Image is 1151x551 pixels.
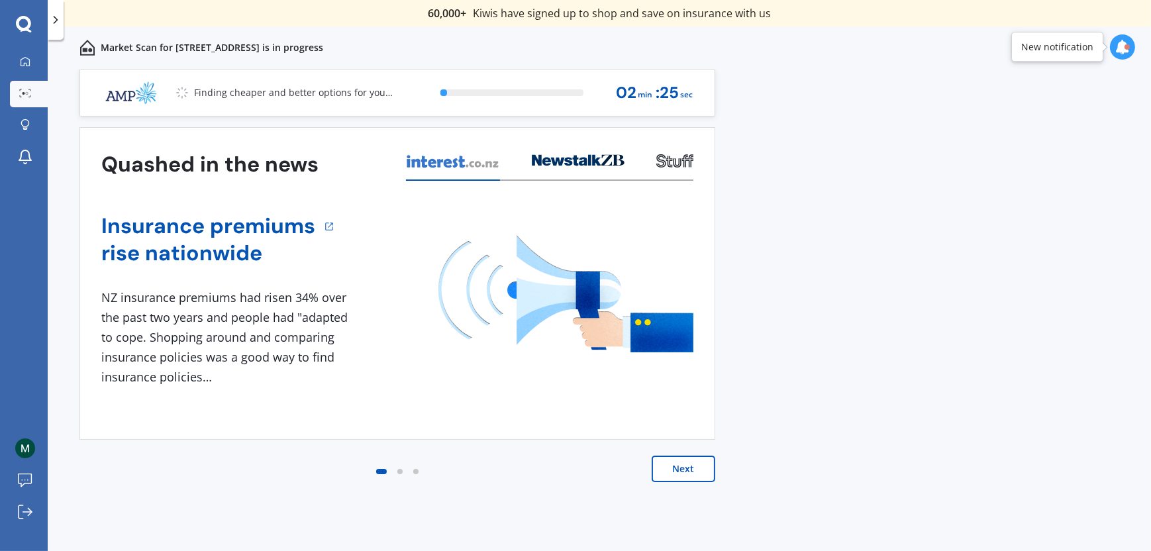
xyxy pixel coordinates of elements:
img: ACg8ocIHW0J5e3pXpBlHWzMOE81JR_oFdaa9R-wCeJwuLVr6zu47=s96-c [15,438,35,458]
img: media image [438,235,693,352]
div: New notification [1021,40,1093,54]
img: home-and-contents.b802091223b8502ef2dd.svg [79,40,95,56]
p: Market Scan for [STREET_ADDRESS] is in progress [101,41,323,54]
h3: Quashed in the news [101,151,319,178]
p: Finding cheaper and better options for you... [194,86,393,99]
a: Insurance premiums [101,213,315,240]
span: sec [680,86,693,104]
button: Next [652,456,715,482]
span: 02 [616,84,636,102]
span: : 25 [656,84,679,102]
div: NZ insurance premiums had risen 34% over the past two years and people had "adapted to cope. Shop... [101,288,353,387]
span: min [638,86,652,104]
a: rise nationwide [101,240,315,267]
